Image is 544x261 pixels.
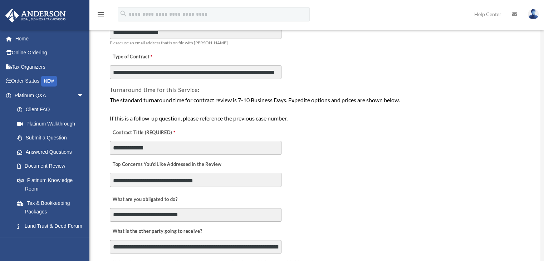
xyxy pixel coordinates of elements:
span: Turnaround time for this Service: [110,86,199,93]
label: Contract Title (REQUIRED) [110,128,181,138]
a: Home [5,31,95,46]
span: Please use an email address that is on file with [PERSON_NAME] [110,40,228,45]
label: Top Concerns You’d Like Addressed in the Review [110,159,224,169]
i: menu [97,10,105,19]
img: User Pic [528,9,539,19]
label: What is the other party going to receive? [110,227,204,237]
a: Platinum Knowledge Room [10,173,95,196]
a: Platinum Walkthrough [10,117,95,131]
a: Client FAQ [10,103,95,117]
span: arrow_drop_down [77,88,91,103]
a: Online Ordering [5,46,95,60]
a: Document Review [10,159,91,173]
a: Tax Organizers [5,60,95,74]
label: Type of Contract [110,52,181,62]
a: Order StatusNEW [5,74,95,89]
a: Tax & Bookkeeping Packages [10,196,95,219]
label: What are you obligated to do? [110,195,181,205]
a: Portal Feedback [10,233,95,247]
i: search [119,10,127,18]
a: menu [97,13,105,19]
div: The standard turnaround time for contract review is 7-10 Business Days. Expedite options and pric... [110,95,522,123]
img: Anderson Advisors Platinum Portal [3,9,68,23]
div: NEW [41,76,57,87]
a: Submit a Question [10,131,95,145]
a: Answered Questions [10,145,95,159]
a: Land Trust & Deed Forum [10,219,95,233]
a: Platinum Q&Aarrow_drop_down [5,88,95,103]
